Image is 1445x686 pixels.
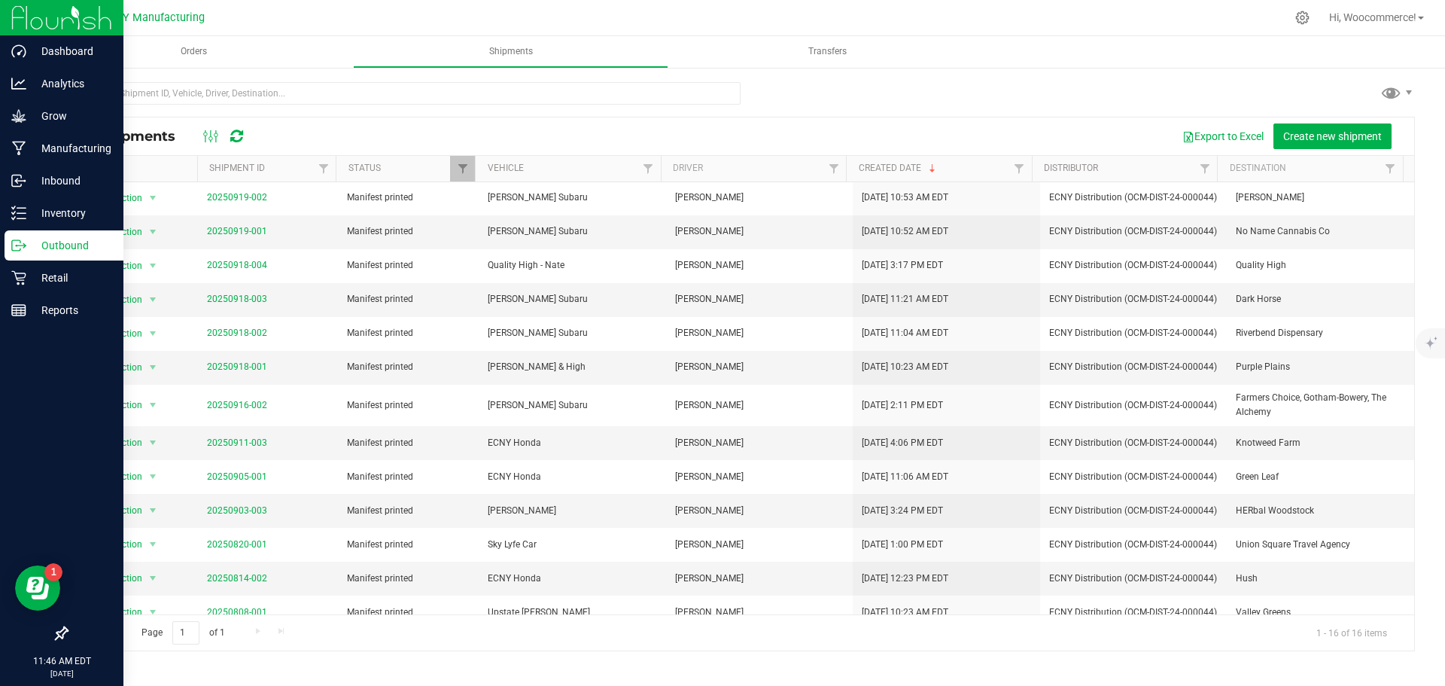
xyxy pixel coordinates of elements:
[11,270,26,285] inline-svg: Retail
[26,42,117,60] p: Dashboard
[347,191,469,205] span: Manifest printed
[26,269,117,287] p: Retail
[1217,156,1403,182] th: Destination
[348,163,381,173] a: Status
[862,360,948,374] span: [DATE] 10:23 AM EDT
[144,432,163,453] span: select
[36,36,351,68] a: Orders
[1049,224,1218,239] span: ECNY Distribution (OCM-DIST-24-000044)
[488,163,524,173] a: Vehicle
[78,164,191,175] div: Actions
[450,156,475,181] a: Filter
[11,238,26,253] inline-svg: Outbound
[821,156,846,181] a: Filter
[1236,191,1405,205] span: [PERSON_NAME]
[129,621,237,645] span: Page of 1
[144,602,163,623] span: select
[1283,130,1382,142] span: Create new shipment
[144,500,163,521] span: select
[207,471,267,482] a: 20250905-001
[488,326,657,340] span: [PERSON_NAME] Subaru
[1293,11,1312,25] div: Manage settings
[1049,326,1218,340] span: ECNY Distribution (OCM-DIST-24-000044)
[862,398,943,413] span: [DATE] 2:11 PM EDT
[347,398,469,413] span: Manifest printed
[1049,605,1218,620] span: ECNY Distribution (OCM-DIST-24-000044)
[207,573,267,584] a: 20250814-002
[144,289,163,310] span: select
[675,292,844,306] span: [PERSON_NAME]
[862,326,948,340] span: [DATE] 11:04 AM EDT
[347,326,469,340] span: Manifest printed
[1236,538,1405,552] span: Union Square Travel Agency
[26,107,117,125] p: Grow
[207,328,267,338] a: 20250918-002
[1049,538,1218,552] span: ECNY Distribution (OCM-DIST-24-000044)
[488,191,657,205] span: [PERSON_NAME] Subaru
[311,156,336,181] a: Filter
[675,398,844,413] span: [PERSON_NAME]
[1049,258,1218,273] span: ECNY Distribution (OCM-DIST-24-000044)
[144,534,163,555] span: select
[347,436,469,450] span: Manifest printed
[26,236,117,255] p: Outbound
[1236,224,1405,239] span: No Name Cannabis Co
[144,357,163,378] span: select
[353,36,668,68] a: Shipments
[488,292,657,306] span: [PERSON_NAME] Subaru
[11,173,26,188] inline-svg: Inbound
[144,188,163,209] span: select
[11,44,26,59] inline-svg: Dashboard
[1049,398,1218,413] span: ECNY Distribution (OCM-DIST-24-000044)
[1192,156,1217,181] a: Filter
[488,605,657,620] span: Upstate [PERSON_NAME]
[1236,326,1405,340] span: Riverbend Dispensary
[862,224,948,239] span: [DATE] 10:52 AM EDT
[347,605,469,620] span: Manifest printed
[675,326,844,340] span: [PERSON_NAME]
[1236,391,1405,419] span: Farmers Choice, Gotham-Bowery, The Alchemy
[862,572,948,586] span: [DATE] 12:23 PM EDT
[7,668,117,679] p: [DATE]
[11,206,26,221] inline-svg: Inventory
[1049,292,1218,306] span: ECNY Distribution (OCM-DIST-24-000044)
[347,292,469,306] span: Manifest printed
[1273,123,1392,149] button: Create new shipment
[862,504,943,518] span: [DATE] 3:24 PM EDT
[11,303,26,318] inline-svg: Reports
[788,45,867,58] span: Transfers
[1049,360,1218,374] span: ECNY Distribution (OCM-DIST-24-000044)
[488,504,657,518] span: [PERSON_NAME]
[1049,191,1218,205] span: ECNY Distribution (OCM-DIST-24-000044)
[11,108,26,123] inline-svg: Grow
[1378,156,1403,181] a: Filter
[636,156,661,181] a: Filter
[26,139,117,157] p: Manufacturing
[7,654,117,668] p: 11:46 AM EDT
[488,538,657,552] span: Sky Lyfe Car
[862,436,943,450] span: [DATE] 4:06 PM EDT
[347,224,469,239] span: Manifest printed
[26,204,117,222] p: Inventory
[862,605,948,620] span: [DATE] 10:23 AM EDT
[207,438,267,448] a: 20250911-003
[488,572,657,586] span: ECNY Honda
[144,221,163,242] span: select
[675,258,844,273] span: [PERSON_NAME]
[488,360,657,374] span: [PERSON_NAME] & High
[1049,470,1218,484] span: ECNY Distribution (OCM-DIST-24-000044)
[1049,572,1218,586] span: ECNY Distribution (OCM-DIST-24-000044)
[675,224,844,239] span: [PERSON_NAME]
[862,191,948,205] span: [DATE] 10:53 AM EDT
[102,11,205,24] span: ECNY Manufacturing
[1236,258,1405,273] span: Quality High
[1236,292,1405,306] span: Dark Horse
[675,504,844,518] span: [PERSON_NAME]
[44,563,62,581] iframe: Resource center unread badge
[207,260,267,270] a: 20250918-004
[207,294,267,304] a: 20250918-003
[859,163,938,173] a: Created Date
[1236,436,1405,450] span: Knotweed Farm
[207,361,267,372] a: 20250918-001
[1329,11,1416,23] span: Hi, Woocommerce!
